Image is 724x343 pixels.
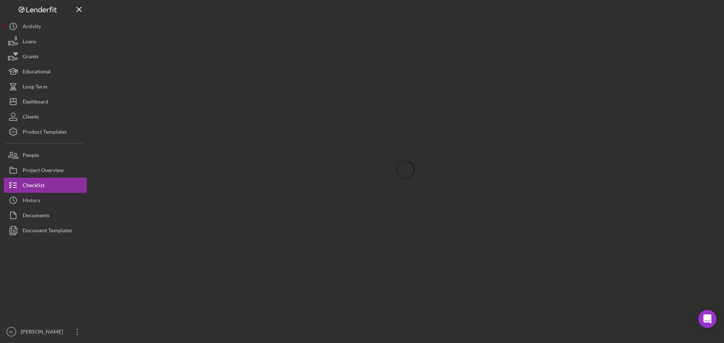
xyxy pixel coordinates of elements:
button: Educational [4,64,87,79]
button: Long-Term [4,79,87,94]
div: People [23,148,39,165]
div: Open Intercom Messenger [698,310,716,328]
div: Long-Term [23,79,48,96]
button: Clients [4,109,87,124]
div: Documents [23,208,49,225]
button: Documents [4,208,87,223]
div: Activity [23,19,41,36]
button: Document Templates [4,223,87,238]
div: Loans [23,34,36,51]
text: RL [9,330,14,334]
button: Grants [4,49,87,64]
div: Document Templates [23,223,72,240]
button: History [4,193,87,208]
button: Checklist [4,178,87,193]
button: Activity [4,19,87,34]
div: Grants [23,49,38,66]
button: People [4,148,87,163]
div: Dashboard [23,94,48,111]
button: Dashboard [4,94,87,109]
button: Project Overview [4,163,87,178]
button: Product Templates [4,124,87,139]
div: Checklist [23,178,44,195]
button: Loans [4,34,87,49]
div: [PERSON_NAME] [19,324,68,341]
button: RL[PERSON_NAME] [4,324,87,339]
div: Educational [23,64,51,81]
div: Product Templates [23,124,67,141]
div: Clients [23,109,39,126]
div: Project Overview [23,163,64,180]
div: History [23,193,40,210]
